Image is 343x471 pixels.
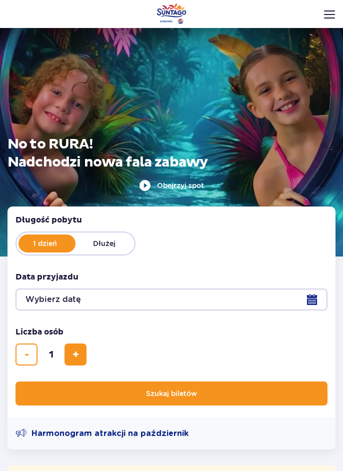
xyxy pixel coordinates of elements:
h1: No to RURA! Nadchodzi nowa fala zabawy [7,135,335,171]
span: Liczba osób [15,326,63,337]
button: Wybierz datę [15,288,327,310]
label: Dłużej [75,236,132,251]
span: Długość pobytu [15,214,82,225]
a: Harmonogram atrakcji na październik [15,427,329,439]
button: usuń bilet [15,343,37,365]
button: dodaj bilet [64,343,86,365]
button: Szukaj biletów [15,381,327,405]
input: liczba biletów [39,343,63,365]
form: Planowanie wizyty w Park of Poland [7,206,335,417]
span: Harmonogram atrakcji na październik [31,428,188,439]
button: Obejrzyj spot [139,179,204,191]
span: Szukaj biletów [146,389,197,397]
span: Data przyjazdu [15,271,78,282]
label: 1 dzień [16,236,73,251]
img: Open menu [324,10,335,18]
